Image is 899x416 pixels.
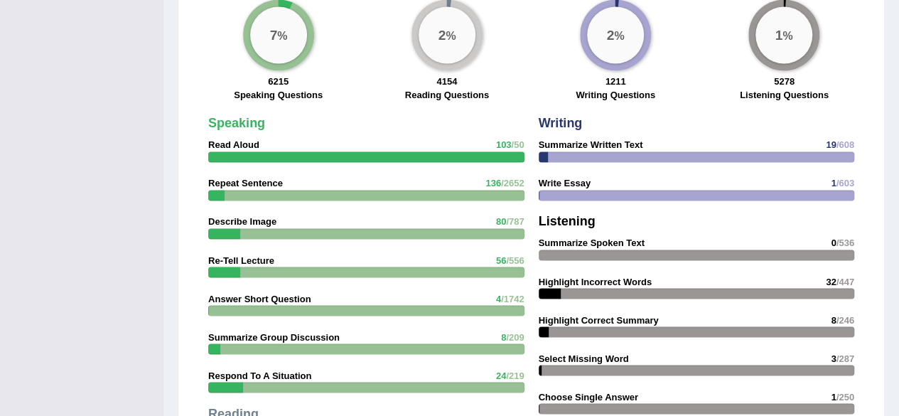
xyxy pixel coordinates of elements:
[831,178,836,188] span: 1
[250,6,307,63] div: %
[436,76,457,87] strong: 4154
[605,76,626,87] strong: 1211
[607,27,615,43] big: 2
[836,238,854,248] span: /536
[268,76,289,87] strong: 6215
[405,88,489,102] label: Reading Questions
[539,238,645,248] strong: Summarize Spoken Text
[208,139,259,150] strong: Read Aloud
[496,139,512,150] span: 103
[539,139,643,150] strong: Summarize Written Text
[208,255,274,265] strong: Re-Tell Lecture
[539,353,629,363] strong: Select Missing Word
[826,276,836,287] span: 32
[539,214,596,228] strong: Listening
[539,178,591,188] strong: Write Essay
[831,353,836,363] span: 3
[506,255,524,265] span: /556
[501,331,506,342] span: 8
[587,6,644,63] div: %
[506,370,524,380] span: /219
[511,139,524,150] span: /50
[496,370,506,380] span: 24
[774,76,795,87] strong: 5278
[831,391,836,402] span: 1
[208,293,311,304] strong: Answer Short Question
[506,216,524,227] span: /787
[539,276,652,287] strong: Highlight Incorrect Words
[208,178,283,188] strong: Repeat Sentence
[208,370,311,380] strong: Respond To A Situation
[539,314,659,325] strong: Highlight Correct Summary
[539,391,638,402] strong: Choose Single Answer
[836,353,854,363] span: /287
[836,276,854,287] span: /447
[208,116,265,130] strong: Speaking
[496,216,506,227] span: 80
[831,314,836,325] span: 8
[501,293,524,304] span: /1742
[831,238,836,248] span: 0
[755,6,812,63] div: %
[836,391,854,402] span: /250
[269,27,277,43] big: 7
[438,27,446,43] big: 2
[740,88,829,102] label: Listening Questions
[836,139,854,150] span: /608
[826,139,836,150] span: 19
[208,331,340,342] strong: Summarize Group Discussion
[576,88,655,102] label: Writing Questions
[836,314,854,325] span: /246
[506,331,524,342] span: /209
[234,88,323,102] label: Speaking Questions
[208,216,276,227] strong: Describe Image
[496,255,506,265] span: 56
[775,27,783,43] big: 1
[836,178,854,188] span: /603
[419,6,475,63] div: %
[496,293,501,304] span: 4
[485,178,501,188] span: 136
[501,178,524,188] span: /2652
[539,116,583,130] strong: Writing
